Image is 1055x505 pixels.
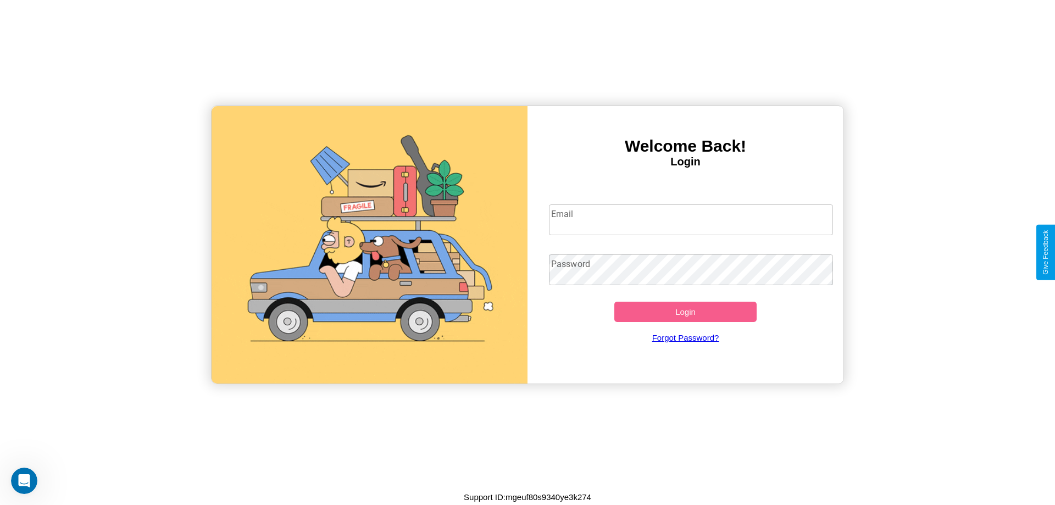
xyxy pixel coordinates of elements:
[1042,230,1050,275] div: Give Feedback
[527,137,843,156] h3: Welcome Back!
[543,322,828,353] a: Forgot Password?
[11,468,37,494] iframe: Intercom live chat
[212,106,527,384] img: gif
[527,156,843,168] h4: Login
[464,490,591,504] p: Support ID: mgeuf80s9340ye3k274
[614,302,757,322] button: Login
